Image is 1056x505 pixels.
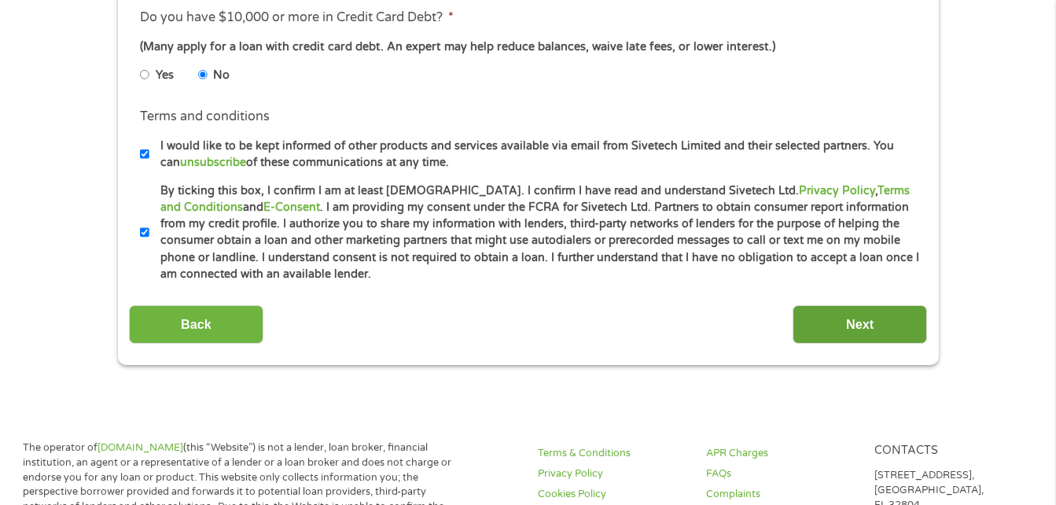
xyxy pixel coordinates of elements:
[538,446,687,461] a: Terms & Conditions
[129,305,263,344] input: Back
[706,466,855,481] a: FAQs
[213,67,230,84] label: No
[140,9,454,26] label: Do you have $10,000 or more in Credit Card Debt?
[98,441,183,454] a: [DOMAIN_NAME]
[799,184,875,197] a: Privacy Policy
[538,466,687,481] a: Privacy Policy
[149,182,921,283] label: By ticking this box, I confirm I am at least [DEMOGRAPHIC_DATA]. I confirm I have read and unders...
[149,138,921,171] label: I would like to be kept informed of other products and services available via email from Sivetech...
[874,444,1024,459] h4: Contacts
[160,184,910,214] a: Terms and Conditions
[180,156,246,169] a: unsubscribe
[263,201,320,214] a: E-Consent
[156,67,174,84] label: Yes
[538,487,687,502] a: Cookies Policy
[140,39,915,56] div: (Many apply for a loan with credit card debt. An expert may help reduce balances, waive late fees...
[706,487,855,502] a: Complaints
[793,305,927,344] input: Next
[140,109,270,125] label: Terms and conditions
[706,446,855,461] a: APR Charges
